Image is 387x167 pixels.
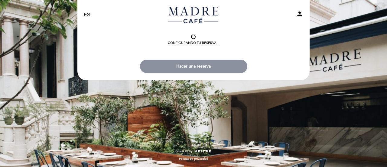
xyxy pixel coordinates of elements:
[140,60,247,73] button: Hacer una reserva
[296,10,303,20] button: person
[179,157,208,161] a: Política de privacidad
[176,149,193,153] span: powered by
[168,41,219,45] div: Configurando tu reserva...
[156,7,231,23] a: Madre Café
[194,150,211,153] img: MEITRE
[296,10,303,18] i: person
[176,149,211,153] a: powered by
